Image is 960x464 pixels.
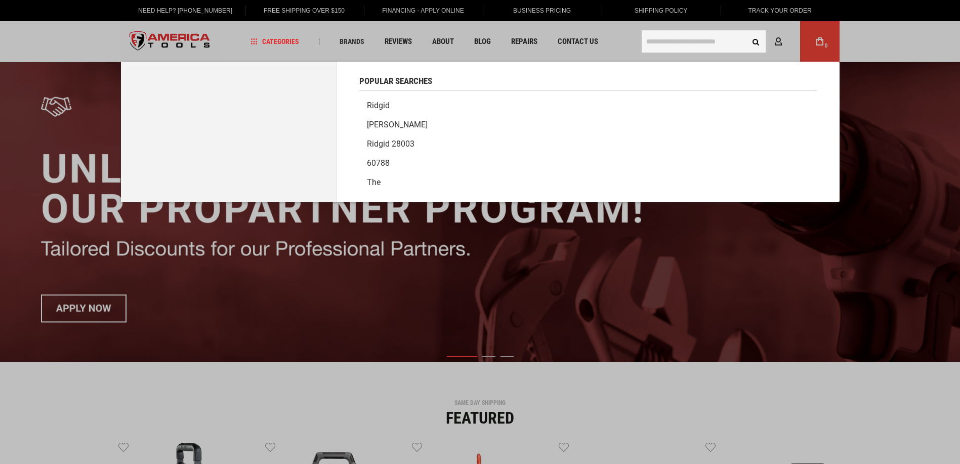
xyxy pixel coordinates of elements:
[359,173,817,192] a: The
[359,115,817,134] a: [PERSON_NAME]
[359,96,817,115] a: Ridgid
[359,134,817,154] a: Ridgid 28003
[246,35,304,49] a: Categories
[251,38,299,45] span: Categories
[359,154,817,173] a: 60788
[335,35,369,49] a: Brands
[746,32,766,51] button: Search
[359,77,432,85] span: Popular Searches
[340,38,364,45] span: Brands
